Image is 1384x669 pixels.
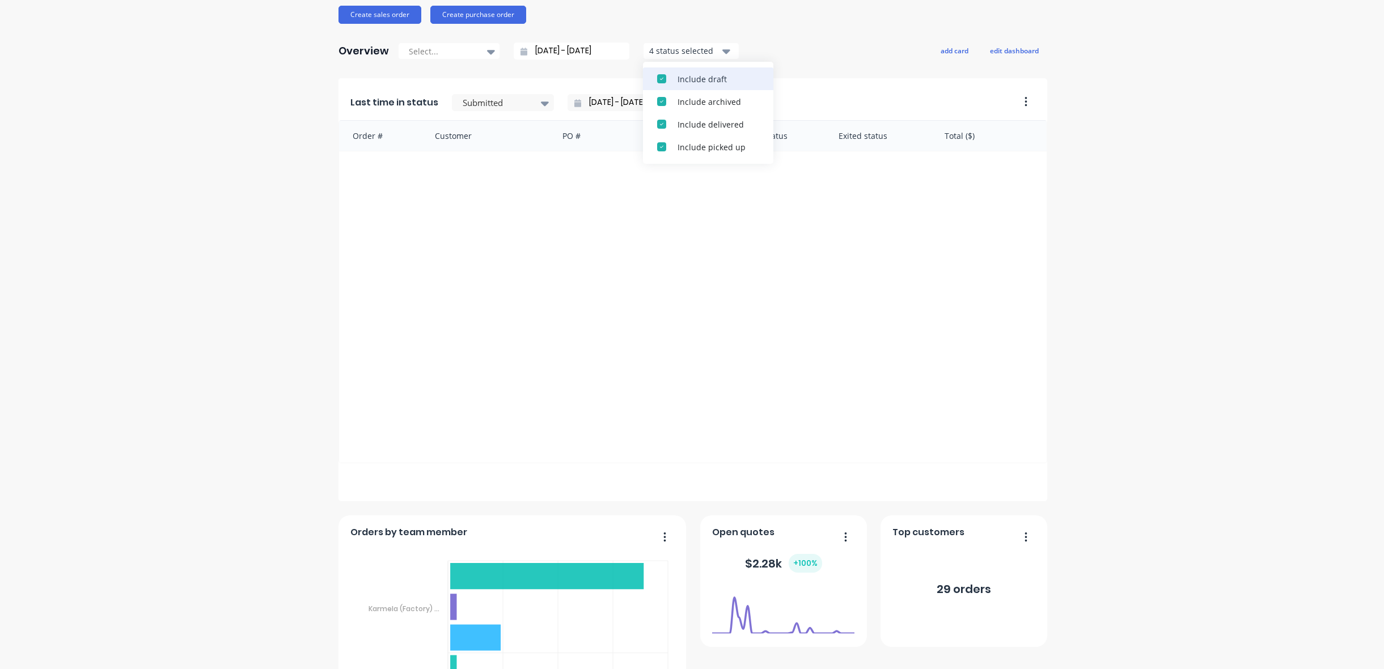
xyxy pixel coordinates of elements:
div: Include delivered [678,118,759,130]
div: Include picked up [678,141,759,153]
span: Orders by team member [350,526,467,539]
button: edit dashboard [983,43,1046,58]
span: Last time in status [350,96,438,109]
span: Top customers [892,526,964,539]
button: add card [933,43,976,58]
div: Status [636,121,721,151]
span: Open quotes [712,526,774,539]
div: + 100 % [789,554,822,573]
div: 4 status selected [649,45,721,57]
div: PO # [551,121,636,151]
input: Filter by date [581,94,679,111]
div: $ 2.28k [745,554,822,573]
div: Exited status [827,121,933,151]
div: 29 orders [937,581,991,598]
button: Create purchase order [430,6,526,24]
div: Include draft [678,73,759,85]
div: Customer [424,121,551,151]
button: 4 status selected [643,43,739,60]
tspan: Karmela (Factory) ... [369,604,439,613]
div: Overview [338,40,389,62]
div: Order # [339,121,424,151]
div: Entered status [721,121,827,151]
div: Total ($) [933,121,1047,151]
div: Include archived [678,96,759,108]
button: Create sales order [338,6,421,24]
